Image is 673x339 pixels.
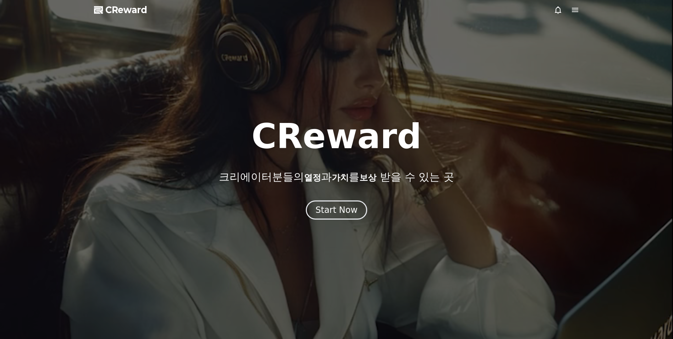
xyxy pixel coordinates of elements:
a: CReward [94,4,147,16]
span: 열정 [304,173,321,183]
h1: CReward [252,119,421,154]
a: Start Now [306,208,367,214]
p: 크리에이터분들의 과 를 받을 수 있는 곳 [219,171,454,183]
button: Start Now [306,200,367,220]
span: CReward [105,4,147,16]
div: Start Now [315,204,358,216]
span: 가치 [332,173,349,183]
span: 보상 [359,173,376,183]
